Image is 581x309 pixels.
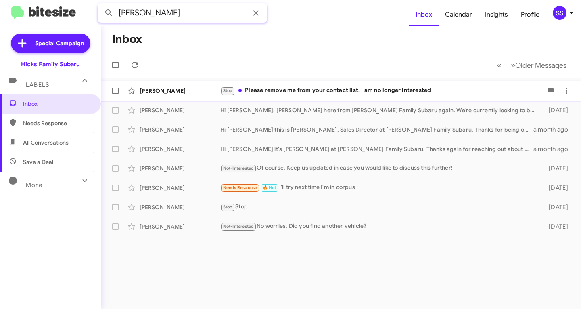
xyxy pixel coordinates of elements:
[439,3,479,26] a: Calendar
[220,86,542,95] div: Please remove me from your contact list. I am no longer interested
[497,60,502,70] span: «
[112,33,142,46] h1: Inbox
[220,164,539,173] div: Of course. Keep us updated in case you would like to discuss this further!
[140,223,220,231] div: [PERSON_NAME]
[539,223,575,231] div: [DATE]
[26,181,42,189] span: More
[140,145,220,153] div: [PERSON_NAME]
[220,145,533,153] div: Hi [PERSON_NAME] it's [PERSON_NAME] at [PERSON_NAME] Family Subaru. Thanks again for reaching out...
[220,183,539,192] div: I'll try next time I'm in corpus
[511,60,515,70] span: »
[140,126,220,134] div: [PERSON_NAME]
[546,6,572,20] button: SS
[140,164,220,172] div: [PERSON_NAME]
[553,6,566,20] div: SS
[223,185,257,190] span: Needs Response
[223,204,233,210] span: Stop
[220,126,533,134] div: Hi [PERSON_NAME] this is [PERSON_NAME], Sales Director at [PERSON_NAME] Family Subaru. Thanks for...
[140,203,220,211] div: [PERSON_NAME]
[220,222,539,231] div: No worries. Did you find another vehicle?
[533,126,575,134] div: a month ago
[23,100,92,108] span: Inbox
[35,39,84,47] span: Special Campaign
[23,119,92,127] span: Needs Response
[223,166,254,171] span: Not-Interested
[140,87,220,95] div: [PERSON_NAME]
[506,57,571,74] button: Next
[492,57,506,74] button: Previous
[23,158,53,166] span: Save a Deal
[23,139,69,147] span: All Conversations
[539,164,575,172] div: [DATE]
[223,88,233,93] span: Stop
[409,3,439,26] a: Inbox
[539,184,575,192] div: [DATE]
[493,57,571,74] nav: Page navigation example
[514,3,546,26] a: Profile
[223,224,254,229] span: Not-Interested
[140,106,220,114] div: [PERSON_NAME]
[98,3,267,23] input: Search
[479,3,514,26] a: Insights
[26,81,49,88] span: Labels
[515,61,566,70] span: Older Messages
[140,184,220,192] div: [PERSON_NAME]
[533,145,575,153] div: a month ago
[539,203,575,211] div: [DATE]
[220,202,539,212] div: Stop
[263,185,276,190] span: 🔥 Hot
[220,106,539,114] div: Hi [PERSON_NAME]. [PERSON_NAME] here from [PERSON_NAME] Family Subaru again. We’re currently look...
[539,106,575,114] div: [DATE]
[11,34,90,53] a: Special Campaign
[21,60,80,68] div: Hicks Family Subaru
